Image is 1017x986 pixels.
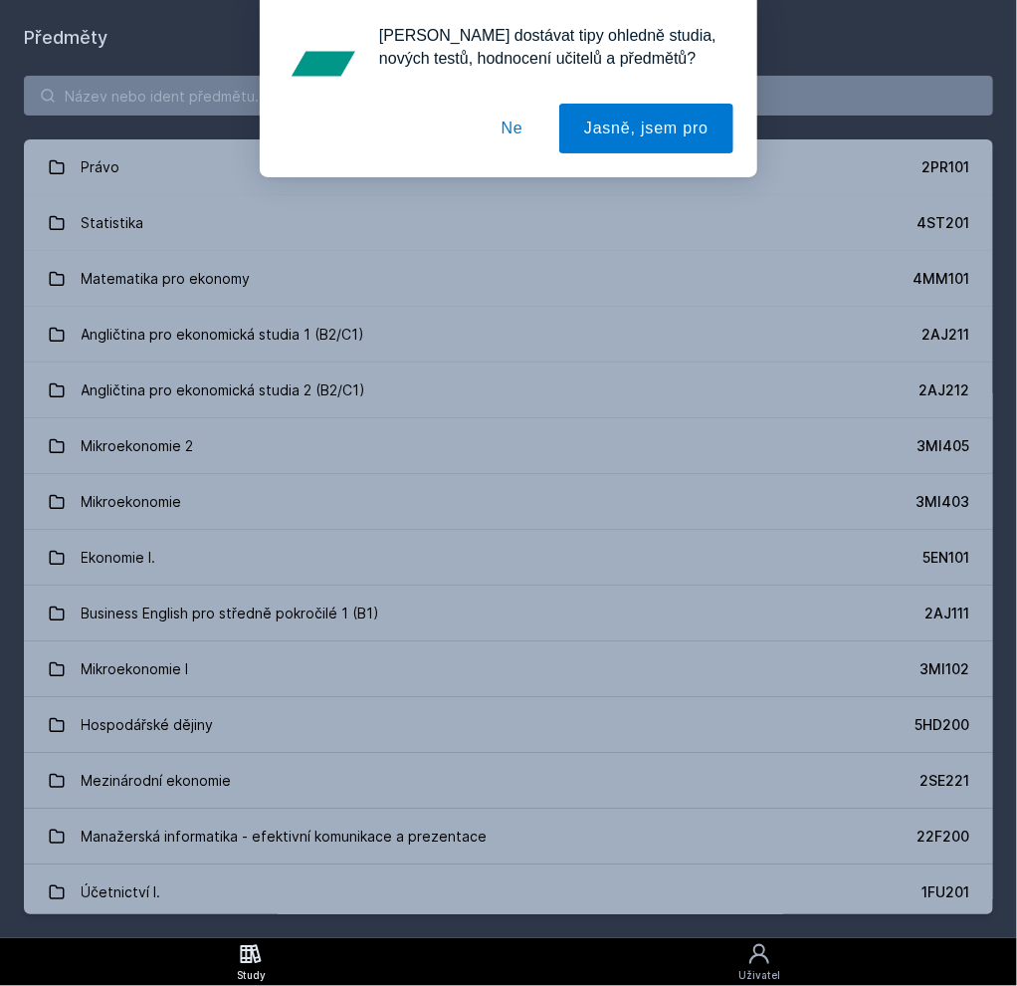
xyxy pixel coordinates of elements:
a: Mezinárodní ekonomie 2SE221 [24,753,993,809]
div: Mikroekonomie I [82,649,189,689]
div: 4ST201 [916,213,969,233]
div: Study [237,968,266,983]
a: Statistika 4ST201 [24,195,993,251]
a: Matematika pro ekonomy 4MM101 [24,251,993,307]
div: Angličtina pro ekonomická studia 1 (B2/C1) [82,315,365,355]
img: notification icon [284,24,363,104]
div: 3MI102 [919,659,969,679]
div: Hospodářské dějiny [82,705,214,745]
div: Účetnictví I. [82,872,161,912]
div: 3MI405 [916,436,969,456]
a: Mikroekonomie I 3MI102 [24,641,993,697]
button: Jasně, jsem pro [559,104,733,153]
div: 2AJ211 [921,325,969,345]
div: 1FU201 [921,882,969,902]
a: Business English pro středně pokročilé 1 (B1) 2AJ111 [24,586,993,641]
a: Mikroekonomie 3MI403 [24,474,993,530]
a: Angličtina pro ekonomická studia 2 (B2/C1) 2AJ212 [24,363,993,418]
div: 2AJ111 [924,604,969,623]
button: Ne [477,104,548,153]
a: Ekonomie I. 5EN101 [24,530,993,586]
div: Business English pro středně pokročilé 1 (B1) [82,594,380,633]
div: Mezinárodní ekonomie [82,761,232,801]
div: 22F200 [916,827,969,847]
a: Účetnictví I. 1FU201 [24,864,993,920]
div: Ekonomie I. [82,538,156,578]
div: Angličtina pro ekonomická studia 2 (B2/C1) [82,370,366,410]
div: Statistika [82,203,144,243]
div: Mikroekonomie 2 [82,426,194,466]
div: 3MI403 [915,492,969,512]
div: Matematika pro ekonomy [82,259,251,299]
div: 4MM101 [913,269,969,289]
div: 5EN101 [922,548,969,568]
div: Uživatel [738,968,780,983]
a: Mikroekonomie 2 3MI405 [24,418,993,474]
a: Hospodářské dějiny 5HD200 [24,697,993,753]
div: 2AJ212 [918,380,969,400]
div: 5HD200 [915,715,969,735]
div: Manažerská informatika - efektivní komunikace a prezentace [82,817,488,857]
a: Manažerská informatika - efektivní komunikace a prezentace 22F200 [24,809,993,864]
div: [PERSON_NAME] dostávat tipy ohledně studia, nových testů, hodnocení učitelů a předmětů? [363,24,733,70]
a: Angličtina pro ekonomická studia 1 (B2/C1) 2AJ211 [24,307,993,363]
div: Mikroekonomie [82,482,182,522]
div: 2SE221 [919,771,969,791]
